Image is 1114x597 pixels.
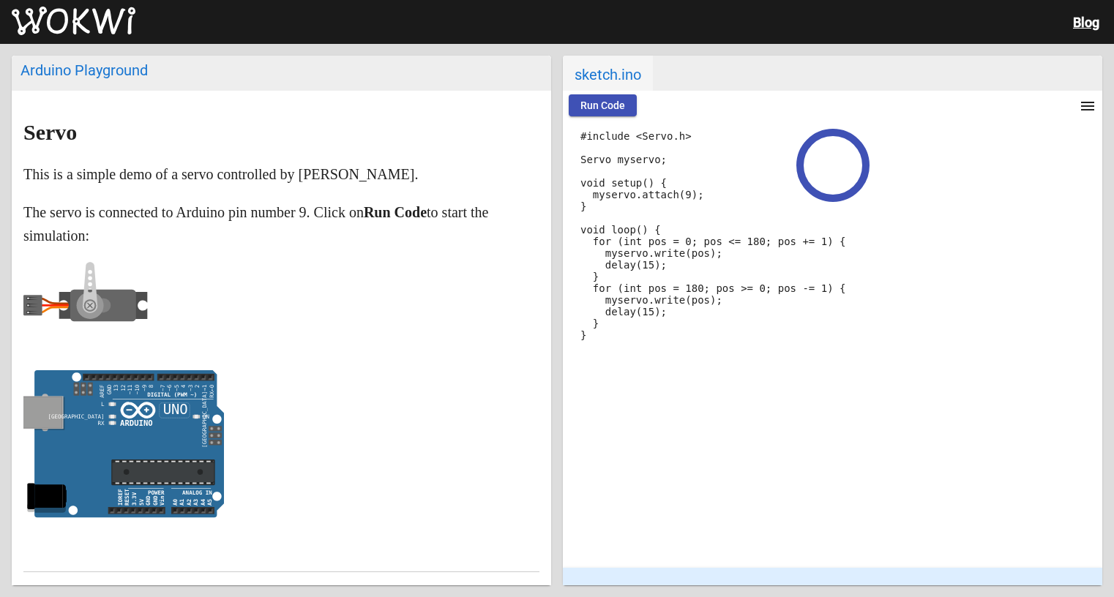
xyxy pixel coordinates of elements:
[12,7,135,36] img: Wokwi
[580,99,625,111] span: Run Code
[569,94,637,116] button: Run Code
[20,61,542,79] div: Arduino Playground
[1073,15,1099,30] a: Blog
[23,162,539,186] p: This is a simple demo of a servo controlled by [PERSON_NAME].
[23,121,539,144] h1: Servo
[23,200,539,247] p: The servo is connected to Arduino pin number 9. Click on to start the simulation:
[563,56,653,91] span: sketch.ino
[1079,97,1096,115] mat-icon: menu
[580,130,845,341] code: #include <Servo.h> Servo myservo; void setup() { myservo.attach(9); } void loop() { for (int pos ...
[364,204,427,220] strong: Run Code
